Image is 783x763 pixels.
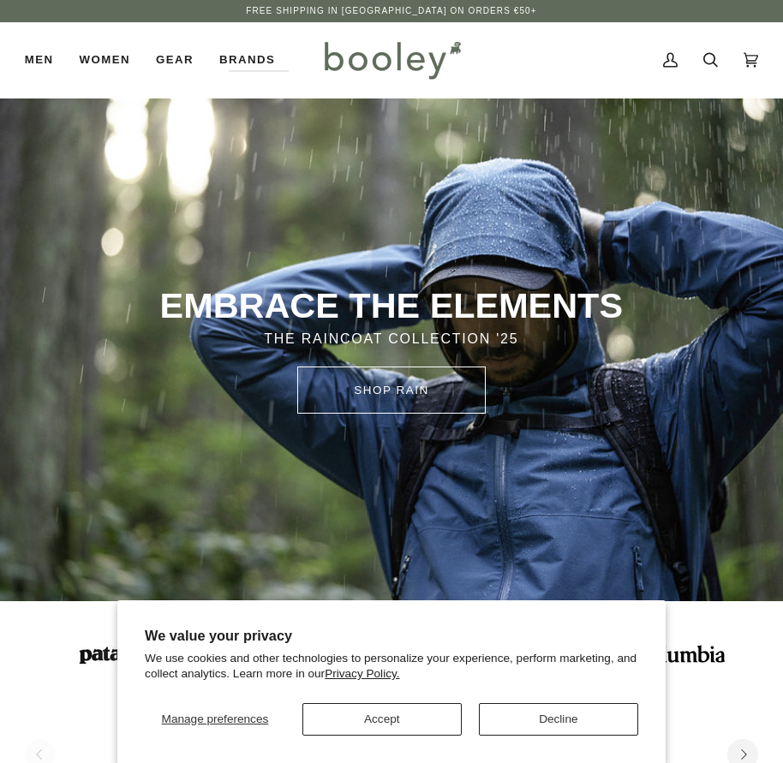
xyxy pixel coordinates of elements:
button: Decline [479,703,638,736]
h2: We value your privacy [145,628,638,644]
button: Manage preferences [145,703,285,736]
span: Manage preferences [162,712,269,725]
a: Privacy Policy. [325,667,399,680]
button: Accept [302,703,462,736]
a: Men [25,22,67,98]
a: SHOP rain [297,367,486,414]
span: Gear [156,51,194,69]
a: Brands [206,22,288,98]
a: Gear [143,22,206,98]
p: We use cookies and other technologies to personalize your experience, perform marketing, and coll... [145,651,638,681]
a: Women [67,22,143,98]
p: THE RAINCOAT COLLECTION '25 [158,329,625,349]
img: Booley [317,35,467,85]
p: Free Shipping in [GEOGRAPHIC_DATA] on Orders €50+ [246,4,536,18]
span: Men [25,51,54,69]
span: Women [80,51,130,69]
p: EMBRACE THE ELEMENTS [158,284,625,329]
span: Brands [219,51,275,69]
